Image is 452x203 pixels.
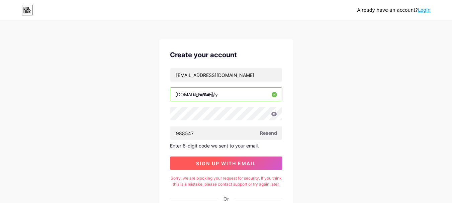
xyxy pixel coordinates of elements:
[170,157,282,170] button: sign up with email
[170,68,282,82] input: Email
[170,50,282,60] div: Create your account
[170,143,282,148] div: Enter 6-digit code we sent to your email.
[175,91,215,98] div: [DOMAIN_NAME]/
[170,88,282,101] input: username
[196,161,256,166] span: sign up with email
[418,7,431,13] a: Login
[170,126,282,140] input: Paste login code
[357,7,431,14] div: Already have an account?
[260,129,277,136] span: Resend
[170,175,282,187] div: Sorry, we are blocking your request for security. If you think this is a mistake, please contact ...
[223,195,229,202] div: Or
